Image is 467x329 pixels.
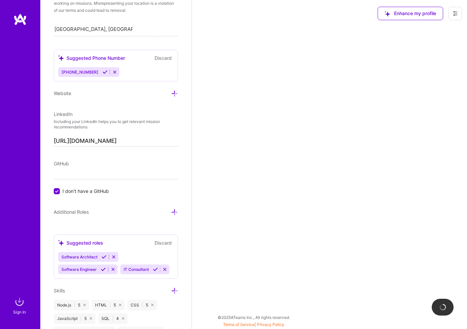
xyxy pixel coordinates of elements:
[439,303,447,311] img: loading
[80,316,82,321] span: |
[112,316,114,321] span: |
[122,317,124,320] i: icon Close
[61,267,97,272] span: Software Engineer
[111,254,116,259] i: Reject
[14,295,26,316] a: sign inSign In
[13,295,26,309] img: sign in
[162,267,167,272] i: Reject
[257,322,284,327] a: Privacy Policy
[153,267,158,272] i: Accept
[127,300,157,311] div: CSS 5
[119,304,121,306] i: icon Close
[153,54,174,62] button: Discard
[62,188,109,195] span: I don't have a GitHub
[54,209,89,215] span: Additional Roles
[54,161,69,166] span: GitHub
[142,302,143,308] span: |
[83,304,86,306] i: icon Close
[92,300,125,311] div: HTML 5
[58,55,64,61] i: icon SuggestedTeams
[153,239,174,247] button: Discard
[40,309,467,326] div: © 2025 ATeams Inc., All rights reserved.
[111,267,116,272] i: Reject
[54,288,65,293] span: Skills
[74,302,75,308] span: |
[13,309,26,316] div: Sign In
[54,119,178,130] p: Including your LinkedIn helps you to get relevant mission recommendations.
[54,111,73,117] span: LinkedIn
[54,313,95,324] div: JavaScript 5
[101,254,107,259] i: Accept
[101,267,106,272] i: Accept
[110,302,111,308] span: |
[90,317,92,320] i: icon Close
[124,267,149,272] span: IT Consultant
[54,300,89,311] div: Node.js 5
[102,70,108,75] i: Accept
[58,54,125,61] div: Suggested Phone Number
[58,240,64,246] i: icon SuggestedTeams
[112,70,117,75] i: Reject
[223,322,255,327] a: Terms of Service
[98,313,128,324] div: SQL 4
[223,322,284,327] span: |
[61,254,97,259] span: Software Architect
[61,70,98,75] span: [PHONE_NUMBER]
[58,239,103,246] div: Suggested roles
[151,304,154,306] i: icon Close
[13,13,27,26] img: logo
[54,90,71,96] span: Website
